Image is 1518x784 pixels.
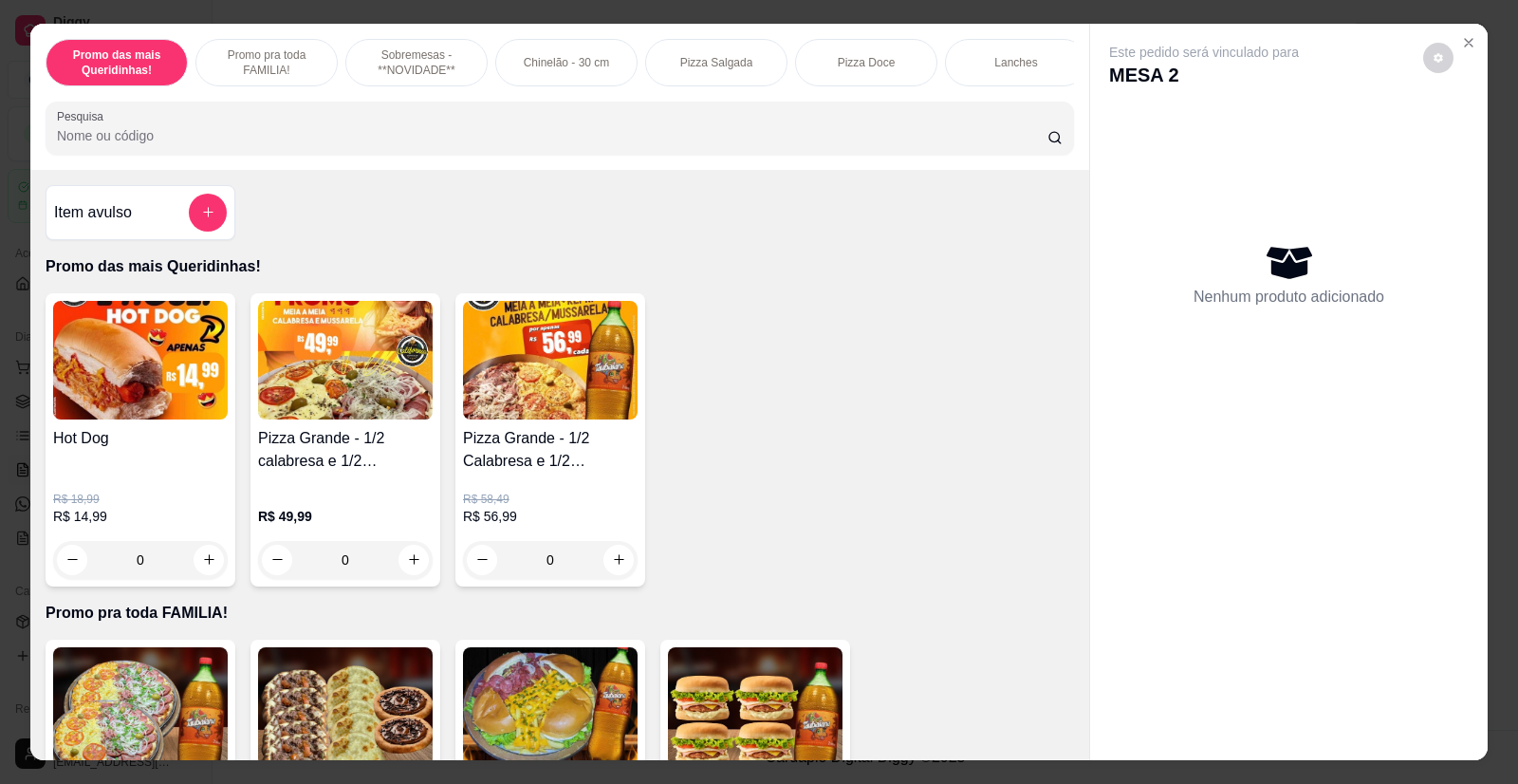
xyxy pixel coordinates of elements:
[994,55,1037,70] p: Lanches
[1423,43,1453,73] button: decrease-product-quantity
[258,301,433,420] img: product-image
[463,301,638,420] img: product-image
[1453,28,1484,58] button: Close
[53,492,228,507] p: R$ 18,99
[1109,62,1299,88] p: MESA 2
[212,47,322,78] p: Promo pra toda FAMILIA!
[680,55,753,70] p: Pizza Salgada
[46,255,1074,278] p: Promo das mais Queridinhas!
[53,507,228,526] p: R$ 14,99
[57,108,110,124] label: Pesquisa
[53,301,228,420] img: product-image
[463,492,638,507] p: R$ 58,49
[54,201,132,224] h4: Item avulso
[361,47,472,78] p: Sobremesas - **NOVIDADE**
[838,55,896,70] p: Pizza Doce
[53,427,228,450] h4: Hot Dog
[53,647,228,766] img: product-image
[46,602,1074,625] p: Promo pra toda FAMILIA!
[1109,43,1299,62] p: Este pedido será vinculado para
[463,507,638,526] p: R$ 56,99
[524,55,610,70] p: Chinelão - 30 cm
[62,47,172,78] p: Promo das mais Queridinhas!
[1194,286,1384,308] p: Nenhum produto adicionado
[258,647,433,766] img: product-image
[189,194,227,232] button: add-separate-item
[258,507,433,526] p: R$ 49,99
[668,647,842,766] img: product-image
[463,427,638,473] h4: Pizza Grande - 1/2 Calabresa e 1/2 Mussarela + Refri 2L
[57,126,1047,145] input: Pesquisa
[258,427,433,473] h4: Pizza Grande - 1/2 calabresa e 1/2 mussarela
[463,647,638,766] img: product-image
